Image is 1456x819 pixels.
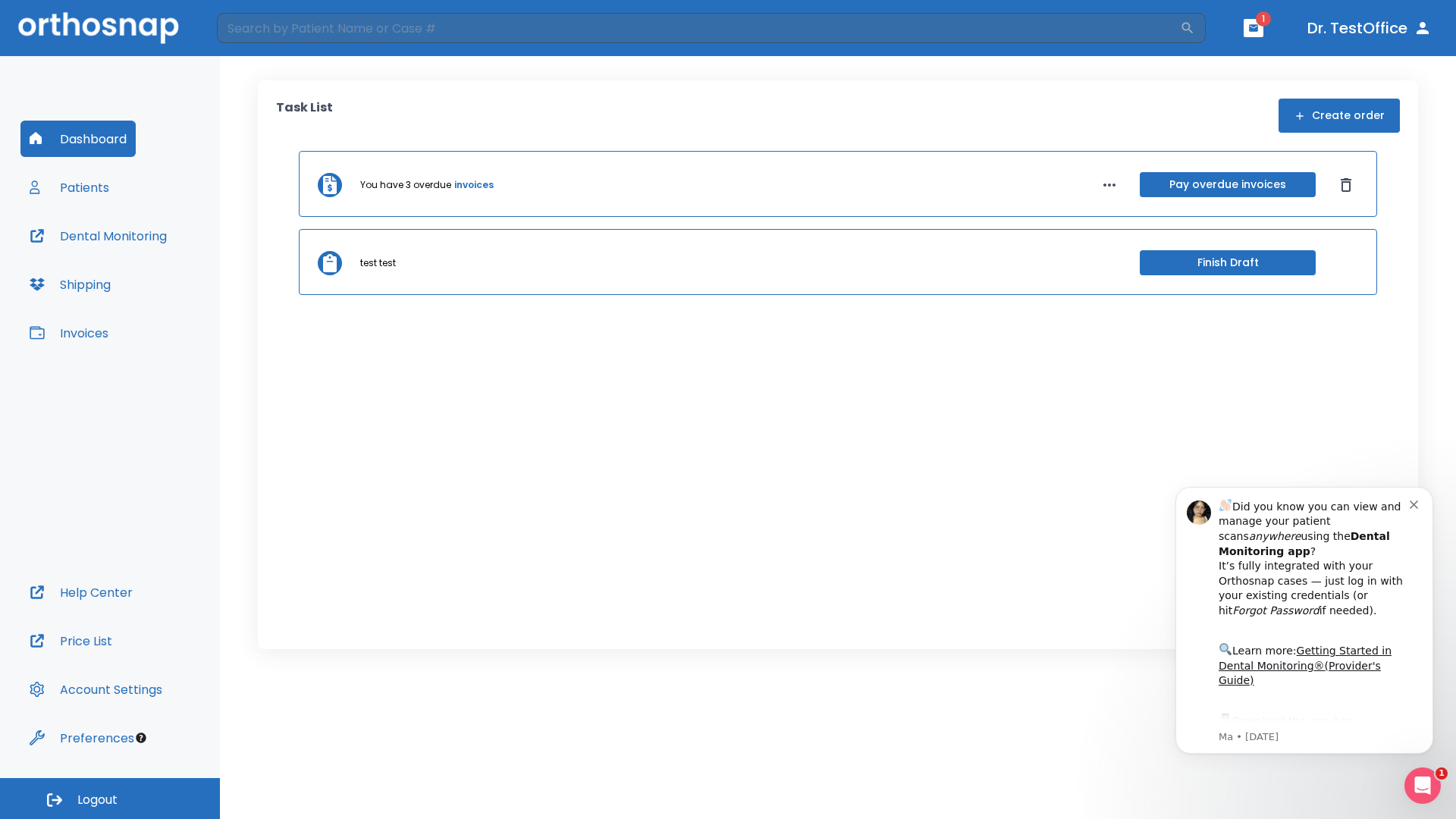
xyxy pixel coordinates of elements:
[1334,173,1358,197] button: Dismiss
[20,121,136,157] button: Dashboard
[217,13,1180,43] input: Search by Patient Name or Case #
[20,720,143,756] button: Preferences
[20,266,120,303] button: Shipping
[1279,99,1400,133] button: Create order
[454,178,494,192] a: invoices
[18,12,179,43] img: Orthosnap
[20,315,118,351] button: Invoices
[1140,250,1316,275] button: Finish Draft
[20,169,118,206] button: Patients
[257,33,269,45] button: Dismiss notification
[77,792,118,808] span: Logout
[20,218,176,254] button: Dental Monitoring
[360,256,396,270] p: test test
[20,623,121,659] button: Price List
[1140,172,1316,197] button: Pay overdue invoices
[20,574,142,610] button: Help Center
[1301,14,1438,42] button: Dr. TestOffice
[20,671,171,708] button: Account Settings
[1404,767,1441,804] iframe: Intercom live chat
[66,247,257,325] div: Download the app: | ​ Let us know if you need help getting started!
[134,731,148,745] div: Tooltip anchor
[360,178,451,192] p: You have 3 overdue
[66,251,201,278] a: App Store
[66,266,257,280] p: Message from Ma, sent 4w ago
[1153,464,1456,778] iframe: Intercom notifications message
[276,99,333,133] p: Task List
[1256,11,1271,27] span: 1
[1436,767,1448,780] span: 1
